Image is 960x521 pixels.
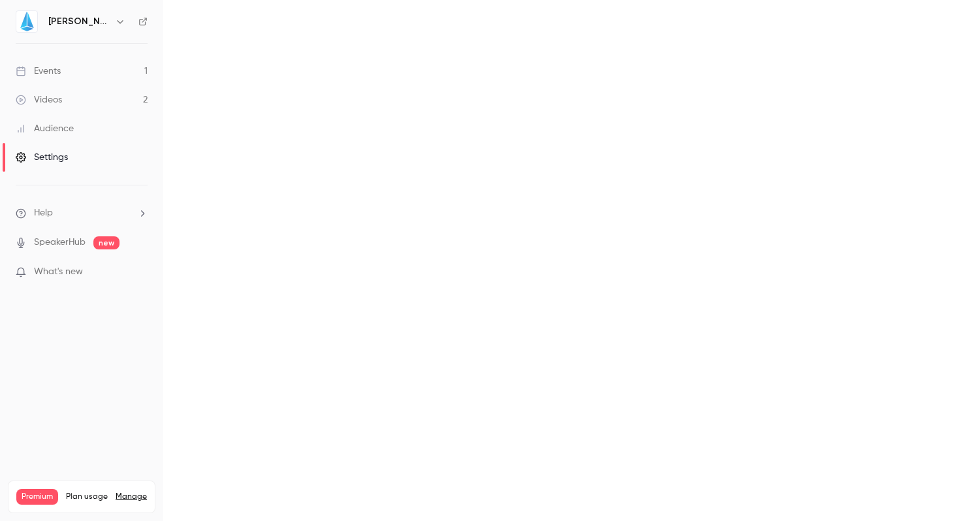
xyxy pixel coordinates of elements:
[16,151,68,164] div: Settings
[66,492,108,502] span: Plan usage
[116,492,147,502] a: Manage
[34,265,83,279] span: What's new
[34,236,86,249] a: SpeakerHub
[34,206,53,220] span: Help
[16,206,148,220] li: help-dropdown-opener
[16,65,61,78] div: Events
[16,489,58,505] span: Premium
[48,15,110,28] h6: [PERSON_NAME]
[16,122,74,135] div: Audience
[16,93,62,106] div: Videos
[16,11,37,32] img: Jin
[93,236,120,249] span: new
